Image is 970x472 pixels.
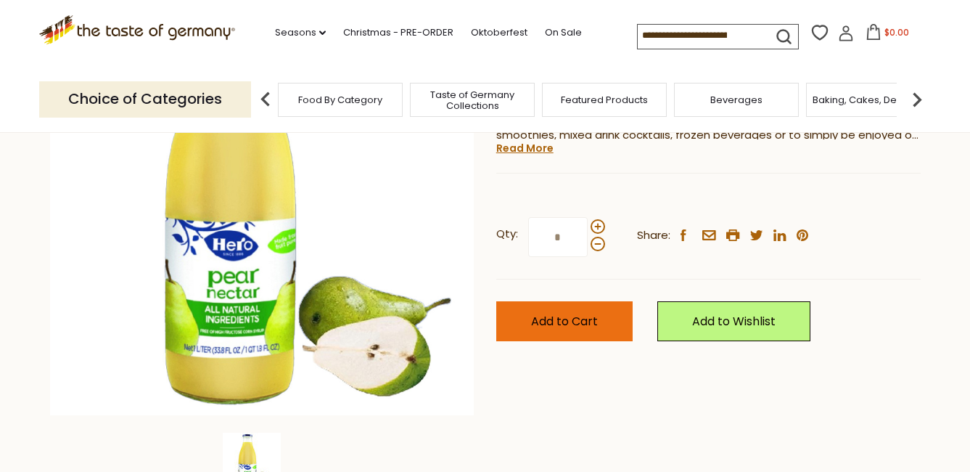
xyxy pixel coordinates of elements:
[657,301,810,341] a: Add to Wishlist
[637,227,670,245] span: Share:
[857,24,918,46] button: $0.00
[343,25,453,41] a: Christmas - PRE-ORDER
[471,25,527,41] a: Oktoberfest
[545,25,582,41] a: On Sale
[496,141,554,155] a: Read More
[813,94,925,105] a: Baking, Cakes, Desserts
[298,94,382,105] a: Food By Category
[531,313,598,330] span: Add to Cart
[496,301,633,341] button: Add to Cart
[275,25,326,41] a: Seasons
[561,94,648,105] a: Featured Products
[414,89,530,111] a: Taste of Germany Collections
[528,217,588,257] input: Qty:
[251,85,280,114] img: previous arrow
[710,94,763,105] a: Beverages
[884,26,909,38] span: $0.00
[39,81,251,117] p: Choice of Categories
[903,85,932,114] img: next arrow
[496,225,518,243] strong: Qty:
